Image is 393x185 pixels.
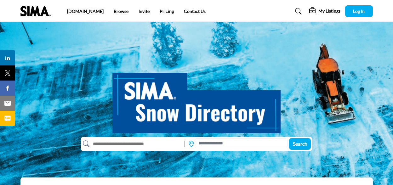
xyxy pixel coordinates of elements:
[309,8,340,15] div: My Listings
[345,5,373,17] button: Log In
[289,6,306,16] a: Search
[183,139,186,149] img: Rectangle%203585.svg
[139,8,150,14] a: Invite
[20,6,54,16] img: Site Logo
[160,8,174,14] a: Pricing
[67,8,104,14] a: [DOMAIN_NAME]
[112,66,281,133] img: SIMA Snow Directory
[114,8,128,14] a: Browse
[289,138,311,150] button: Search
[353,8,365,14] span: Log In
[318,8,340,14] h5: My Listings
[184,8,206,14] a: Contact Us
[293,141,307,147] span: Search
